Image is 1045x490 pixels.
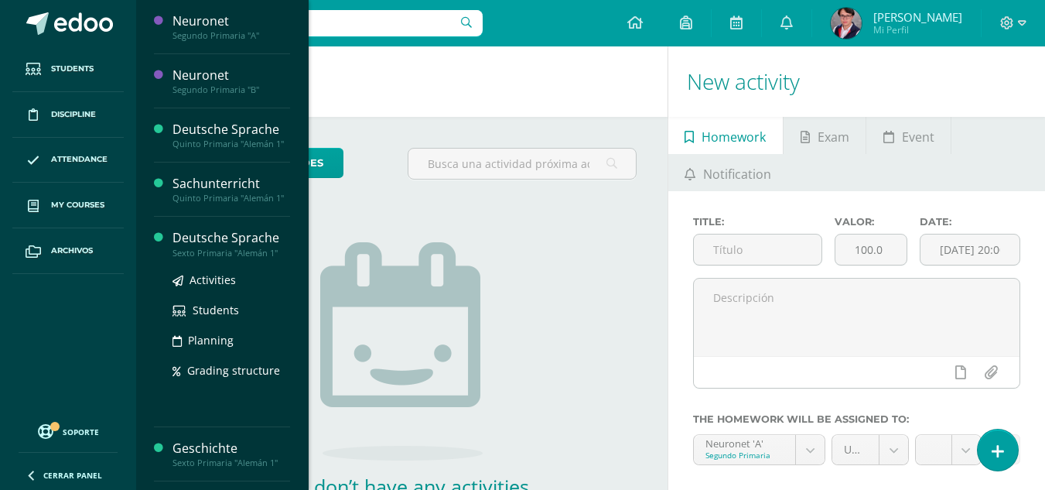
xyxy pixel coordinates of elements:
[831,8,862,39] img: 3d5d3fbbf55797b71de552028b9912e0.png
[835,216,907,228] label: Valor:
[172,139,290,149] div: Quinto Primaria "Alemán 1"
[668,154,788,191] a: Notification
[187,363,280,378] span: Grading structure
[172,175,290,193] div: Sachunterricht
[172,193,290,204] div: Quinto Primaria "Alemán 1"
[146,10,483,36] input: Search a user…
[172,440,290,457] div: Geschichte
[51,63,94,75] span: Students
[172,362,290,379] a: Grading structure
[172,229,290,258] a: Deutsche SpracheSexto Primaria "Alemán 1"
[920,216,1020,228] label: Date:
[172,440,290,468] a: GeschichteSexto Primaria "Alemán 1"
[705,435,784,450] div: Neuronet 'A'
[873,23,962,36] span: Mi Perfil
[172,12,290,41] a: NeuronetSegundo Primaria "A"
[63,427,99,437] span: Soporte
[172,331,290,349] a: Planning
[12,46,124,92] a: Students
[172,30,290,41] div: Segundo Primaria "A"
[43,470,102,481] span: Cerrar panel
[408,149,635,179] input: Busca una actividad próxima aquí...
[155,46,649,117] h1: Activities
[172,67,290,84] div: Neuronet
[693,413,1020,425] label: The homework will be assigned to:
[873,9,962,25] span: [PERSON_NAME]
[694,235,821,265] input: Título
[51,108,96,121] span: Discipline
[188,333,234,348] span: Planning
[844,435,867,464] span: Unidad 4
[320,242,483,461] img: no_activities.png
[12,183,124,228] a: My courses
[172,229,290,247] div: Deutsche Sprache
[172,67,290,95] a: NeuronetSegundo Primaria "B"
[818,118,849,156] span: Exam
[172,84,290,95] div: Segundo Primaria "B"
[172,301,290,319] a: Students
[172,121,290,149] a: Deutsche SpracheQuinto Primaria "Alemán 1"
[172,175,290,204] a: SachunterrichtQuinto Primaria "Alemán 1"
[832,435,908,464] a: Unidad 4
[12,138,124,183] a: Attendance
[172,12,290,30] div: Neuronet
[902,118,934,156] span: Event
[51,245,93,257] span: Archivos
[19,420,118,441] a: Soporte
[172,457,290,468] div: Sexto Primaria "Alemán 1"
[172,271,290,289] a: Activities
[668,117,783,154] a: Homework
[51,153,108,166] span: Attendance
[12,92,124,138] a: Discipline
[193,303,239,317] span: Students
[190,272,236,287] span: Activities
[172,248,290,259] div: Sexto Primaria "Alemán 1"
[702,118,766,156] span: Homework
[835,235,907,265] input: Puntos máximos
[12,228,124,274] a: Archivos
[866,117,951,154] a: Event
[694,435,825,464] a: Neuronet 'A'Segundo Primaria
[703,156,771,193] span: Notification
[705,450,784,461] div: Segundo Primaria
[172,121,290,139] div: Deutsche Sprache
[693,216,822,228] label: Title:
[920,235,1019,265] input: Fecha de entrega
[687,46,1026,117] h1: New activity
[51,199,104,211] span: My courses
[784,117,866,154] a: Exam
